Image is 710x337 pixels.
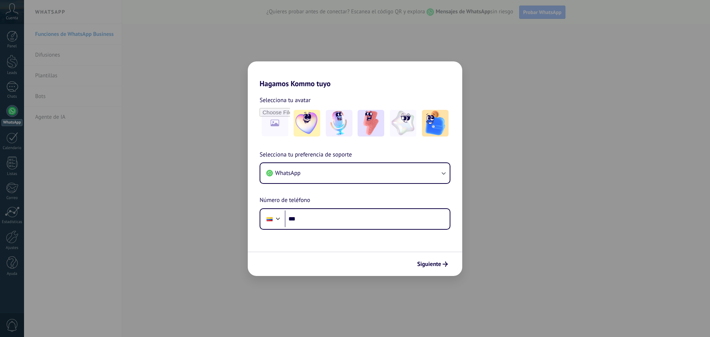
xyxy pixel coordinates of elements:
button: WhatsApp [260,163,450,183]
span: Selecciona tu avatar [260,95,311,105]
h2: Hagamos Kommo tuyo [248,61,462,88]
span: Siguiente [417,262,441,267]
button: Siguiente [414,258,451,270]
img: -5.jpeg [422,110,449,137]
div: Colombia: + 57 [263,211,277,227]
span: WhatsApp [275,169,301,177]
span: Selecciona tu preferencia de soporte [260,150,352,160]
img: -2.jpeg [326,110,352,137]
span: Número de teléfono [260,196,310,205]
img: -4.jpeg [390,110,416,137]
img: -3.jpeg [358,110,384,137]
img: -1.jpeg [294,110,320,137]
